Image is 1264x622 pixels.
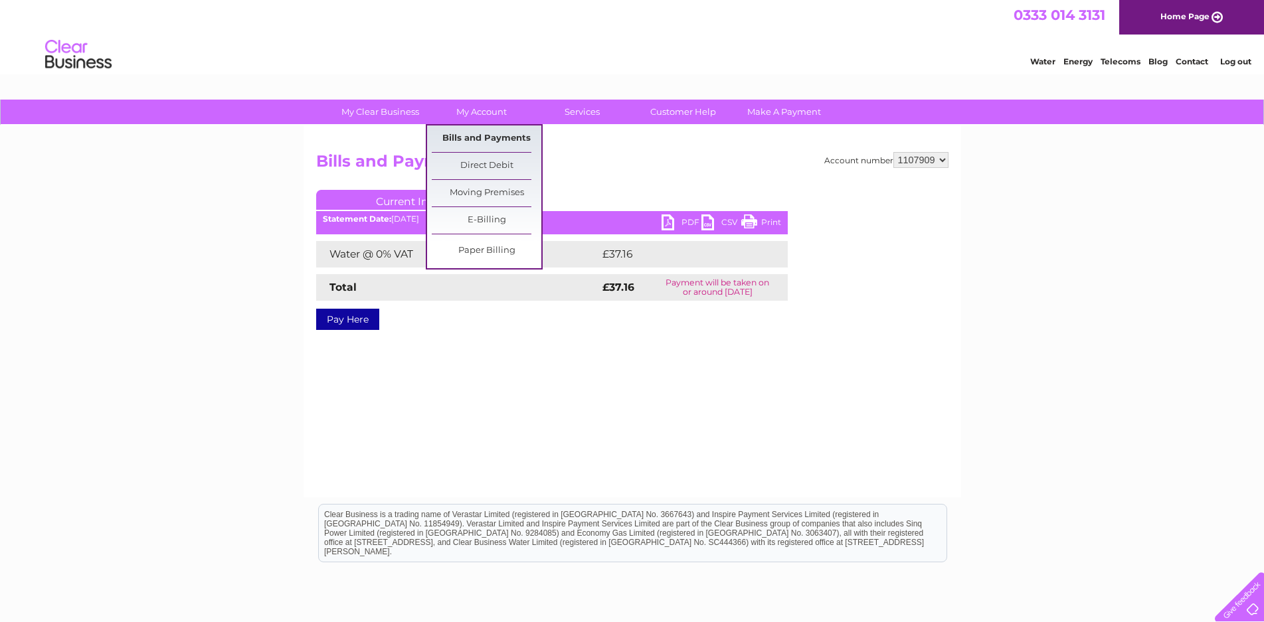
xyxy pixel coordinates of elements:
a: CSV [701,214,741,234]
a: Bills and Payments [432,125,541,152]
a: E-Billing [432,207,541,234]
a: Direct Debit [432,153,541,179]
a: Services [527,100,637,124]
div: Account number [824,152,948,168]
a: Current Invoice [316,190,515,210]
div: [DATE] [316,214,788,224]
a: Blog [1148,56,1168,66]
a: Make A Payment [729,100,839,124]
a: Energy [1063,56,1093,66]
strong: Total [329,281,357,293]
a: Contact [1176,56,1208,66]
a: Print [741,214,781,234]
a: Paper Billing [432,238,541,264]
a: My Clear Business [325,100,435,124]
a: Customer Help [628,100,738,124]
a: Moving Premises [432,180,541,206]
td: Water @ 0% VAT [316,241,599,268]
td: £37.16 [599,241,759,268]
a: Pay Here [316,309,379,330]
a: PDF [662,214,701,234]
a: 0333 014 3131 [1014,7,1105,23]
td: Payment will be taken on or around [DATE] [648,274,787,301]
a: Log out [1220,56,1251,66]
img: logo.png [45,35,112,75]
div: Clear Business is a trading name of Verastar Limited (registered in [GEOGRAPHIC_DATA] No. 3667643... [319,7,947,64]
h2: Bills and Payments [316,152,948,177]
strong: £37.16 [602,281,634,293]
b: Statement Date: [323,214,391,224]
a: My Account [426,100,536,124]
a: Water [1030,56,1055,66]
a: Telecoms [1101,56,1140,66]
